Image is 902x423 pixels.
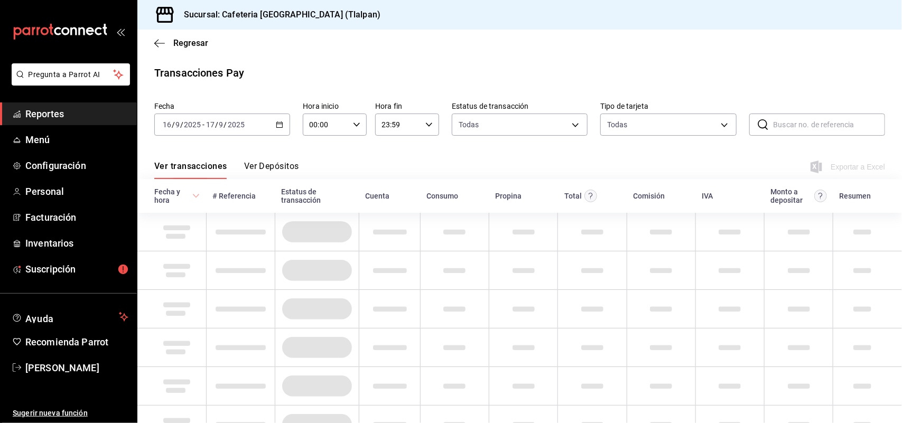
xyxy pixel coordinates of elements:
div: IVA [702,192,713,200]
span: Personal [25,184,128,199]
button: Ver Depósitos [244,161,299,179]
span: / [215,120,218,129]
label: Hora inicio [303,103,367,110]
input: ---- [183,120,201,129]
span: Suscripción [25,262,128,276]
input: Buscar no. de referencia [774,114,885,135]
div: # Referencia [212,192,256,200]
button: Pregunta a Parrot AI [12,63,130,86]
div: Transacciones Pay [154,65,244,81]
div: Total [564,192,582,200]
span: Facturación [25,210,128,224]
span: Inventarios [25,236,128,250]
input: -- [175,120,180,129]
input: ---- [227,120,245,129]
div: Comisión [633,192,665,200]
div: navigation tabs [154,161,299,179]
span: Regresar [173,38,208,48]
label: Estatus de transacción [452,103,588,110]
button: Ver transacciones [154,161,227,179]
span: Configuración [25,158,128,173]
button: open_drawer_menu [116,27,125,36]
div: Cuenta [366,192,390,200]
span: - [202,120,204,129]
div: Resumen [840,192,871,200]
input: -- [162,120,172,129]
div: Todas [607,119,628,130]
span: / [180,120,183,129]
span: Menú [25,133,128,147]
a: Pregunta a Parrot AI [7,77,130,88]
svg: Este monto equivale al total pagado por el comensal antes de aplicar Comisión e IVA. [584,190,597,202]
label: Hora fin [375,103,439,110]
h3: Sucursal: Cafeteria [GEOGRAPHIC_DATA] (Tlalpan) [175,8,380,21]
span: / [172,120,175,129]
span: Sugerir nueva función [13,408,128,419]
span: Reportes [25,107,128,121]
span: Todas [459,119,479,130]
span: Fecha y hora [154,187,200,204]
div: Consumo [426,192,458,200]
span: / [224,120,227,129]
label: Tipo de tarjeta [600,103,736,110]
svg: Este es el monto resultante del total pagado menos comisión e IVA. Esta será la parte que se depo... [814,190,827,202]
button: Regresar [154,38,208,48]
div: Estatus de transacción [281,187,352,204]
input: -- [219,120,224,129]
span: Recomienda Parrot [25,335,128,349]
span: Pregunta a Parrot AI [29,69,114,80]
input: -- [206,120,215,129]
div: Propina [496,192,522,200]
div: Monto a depositar [770,187,811,204]
label: Fecha [154,103,290,110]
span: [PERSON_NAME] [25,361,128,375]
span: Ayuda [25,311,115,323]
div: Fecha y hora [154,187,190,204]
